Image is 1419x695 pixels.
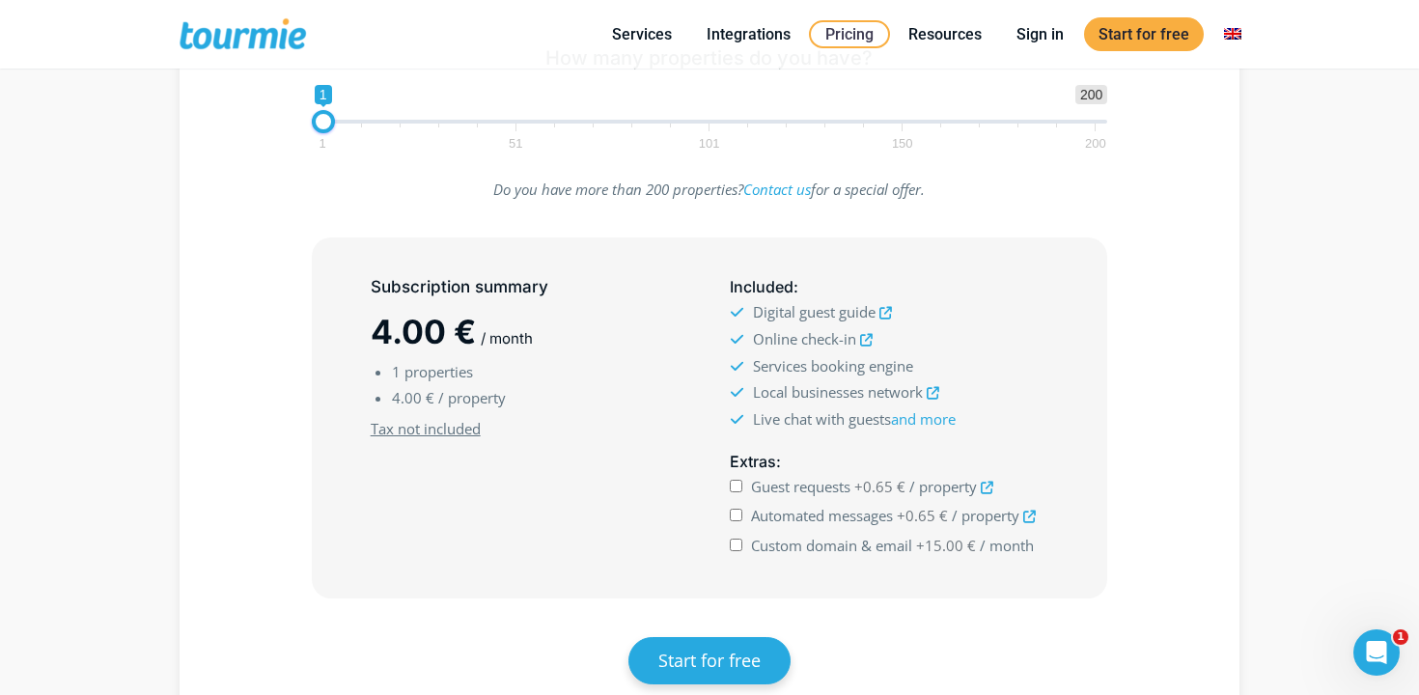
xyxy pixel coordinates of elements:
[809,20,890,48] a: Pricing
[730,277,793,296] span: Included
[751,506,893,525] span: Automated messages
[730,275,1048,299] h5: :
[1353,629,1400,676] iframe: Intercom live chat
[658,649,761,672] span: Start for free
[392,362,401,381] span: 1
[1082,139,1109,148] span: 200
[952,506,1019,525] span: / property
[894,22,996,46] a: Resources
[371,419,481,438] u: Tax not included
[1084,17,1204,51] a: Start for free
[598,22,686,46] a: Services
[897,506,948,525] span: +0.65 €
[909,477,977,496] span: / property
[481,329,533,347] span: / month
[628,637,791,684] a: Start for free
[506,139,525,148] span: 51
[751,536,912,555] span: Custom domain & email
[730,452,776,471] span: Extras
[1002,22,1078,46] a: Sign in
[891,409,956,429] a: and more
[889,139,916,148] span: 150
[692,22,805,46] a: Integrations
[1393,629,1408,645] span: 1
[753,382,923,402] span: Local businesses network
[916,536,976,555] span: +15.00 €
[315,85,332,104] span: 1
[312,177,1108,203] p: Do you have more than 200 properties? for a special offer.
[404,362,473,381] span: properties
[751,477,850,496] span: Guest requests
[696,139,723,148] span: 101
[743,180,811,199] a: Contact us
[371,275,689,299] h5: Subscription summary
[371,312,476,351] span: 4.00 €
[753,356,913,375] span: Services booking engine
[1075,85,1107,104] span: 200
[753,329,856,348] span: Online check-in
[316,139,328,148] span: 1
[980,536,1034,555] span: / month
[730,450,1048,474] h5: :
[854,477,905,496] span: +0.65 €
[392,388,434,407] span: 4.00 €
[438,388,506,407] span: / property
[753,302,876,321] span: Digital guest guide
[753,409,956,429] span: Live chat with guests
